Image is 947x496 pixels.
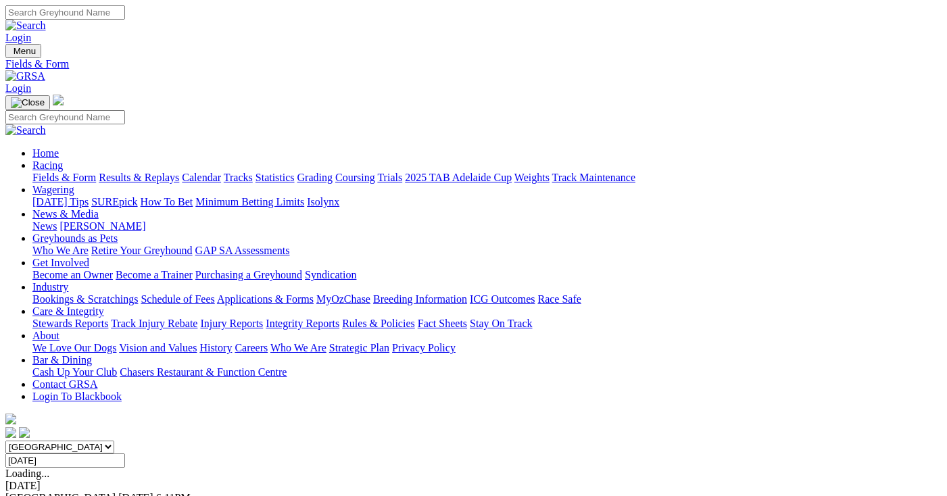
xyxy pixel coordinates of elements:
[373,293,467,305] a: Breeding Information
[235,342,268,353] a: Careers
[32,172,942,184] div: Racing
[305,269,356,280] a: Syndication
[297,172,333,183] a: Grading
[32,318,942,330] div: Care & Integrity
[266,318,339,329] a: Integrity Reports
[5,95,50,110] button: Toggle navigation
[5,453,125,468] input: Select date
[224,172,253,183] a: Tracks
[470,318,532,329] a: Stay On Track
[111,318,197,329] a: Track Injury Rebate
[32,269,942,281] div: Get Involved
[5,480,942,492] div: [DATE]
[53,95,64,105] img: logo-grsa-white.png
[552,172,635,183] a: Track Maintenance
[5,82,31,94] a: Login
[5,58,942,70] a: Fields & Form
[14,46,36,56] span: Menu
[200,318,263,329] a: Injury Reports
[32,366,117,378] a: Cash Up Your Club
[335,172,375,183] a: Coursing
[195,245,290,256] a: GAP SA Assessments
[32,172,96,183] a: Fields & Form
[5,414,16,424] img: logo-grsa-white.png
[141,196,193,207] a: How To Bet
[199,342,232,353] a: History
[377,172,402,183] a: Trials
[5,20,46,32] img: Search
[405,172,512,183] a: 2025 TAB Adelaide Cup
[32,342,942,354] div: About
[91,196,137,207] a: SUREpick
[537,293,581,305] a: Race Safe
[32,269,113,280] a: Become an Owner
[256,172,295,183] a: Statistics
[32,378,97,390] a: Contact GRSA
[91,245,193,256] a: Retire Your Greyhound
[11,97,45,108] img: Close
[32,305,104,317] a: Care & Integrity
[32,330,59,341] a: About
[329,342,389,353] a: Strategic Plan
[32,366,942,378] div: Bar & Dining
[5,5,125,20] input: Search
[5,44,41,58] button: Toggle navigation
[32,354,92,366] a: Bar & Dining
[32,184,74,195] a: Wagering
[316,293,370,305] a: MyOzChase
[195,269,302,280] a: Purchasing a Greyhound
[307,196,339,207] a: Isolynx
[5,32,31,43] a: Login
[32,208,99,220] a: News & Media
[32,342,116,353] a: We Love Our Dogs
[32,293,138,305] a: Bookings & Scratchings
[5,468,49,479] span: Loading...
[32,281,68,293] a: Industry
[116,269,193,280] a: Become a Trainer
[120,366,287,378] a: Chasers Restaurant & Function Centre
[32,232,118,244] a: Greyhounds as Pets
[59,220,145,232] a: [PERSON_NAME]
[141,293,214,305] a: Schedule of Fees
[32,293,942,305] div: Industry
[5,70,45,82] img: GRSA
[32,245,89,256] a: Who We Are
[5,110,125,124] input: Search
[119,342,197,353] a: Vision and Values
[32,318,108,329] a: Stewards Reports
[270,342,326,353] a: Who We Are
[342,318,415,329] a: Rules & Policies
[32,196,942,208] div: Wagering
[5,427,16,438] img: facebook.svg
[217,293,314,305] a: Applications & Forms
[19,427,30,438] img: twitter.svg
[5,124,46,137] img: Search
[32,220,942,232] div: News & Media
[195,196,304,207] a: Minimum Betting Limits
[32,159,63,171] a: Racing
[514,172,550,183] a: Weights
[32,147,59,159] a: Home
[32,220,57,232] a: News
[470,293,535,305] a: ICG Outcomes
[99,172,179,183] a: Results & Replays
[32,196,89,207] a: [DATE] Tips
[182,172,221,183] a: Calendar
[32,257,89,268] a: Get Involved
[32,245,942,257] div: Greyhounds as Pets
[32,391,122,402] a: Login To Blackbook
[392,342,456,353] a: Privacy Policy
[418,318,467,329] a: Fact Sheets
